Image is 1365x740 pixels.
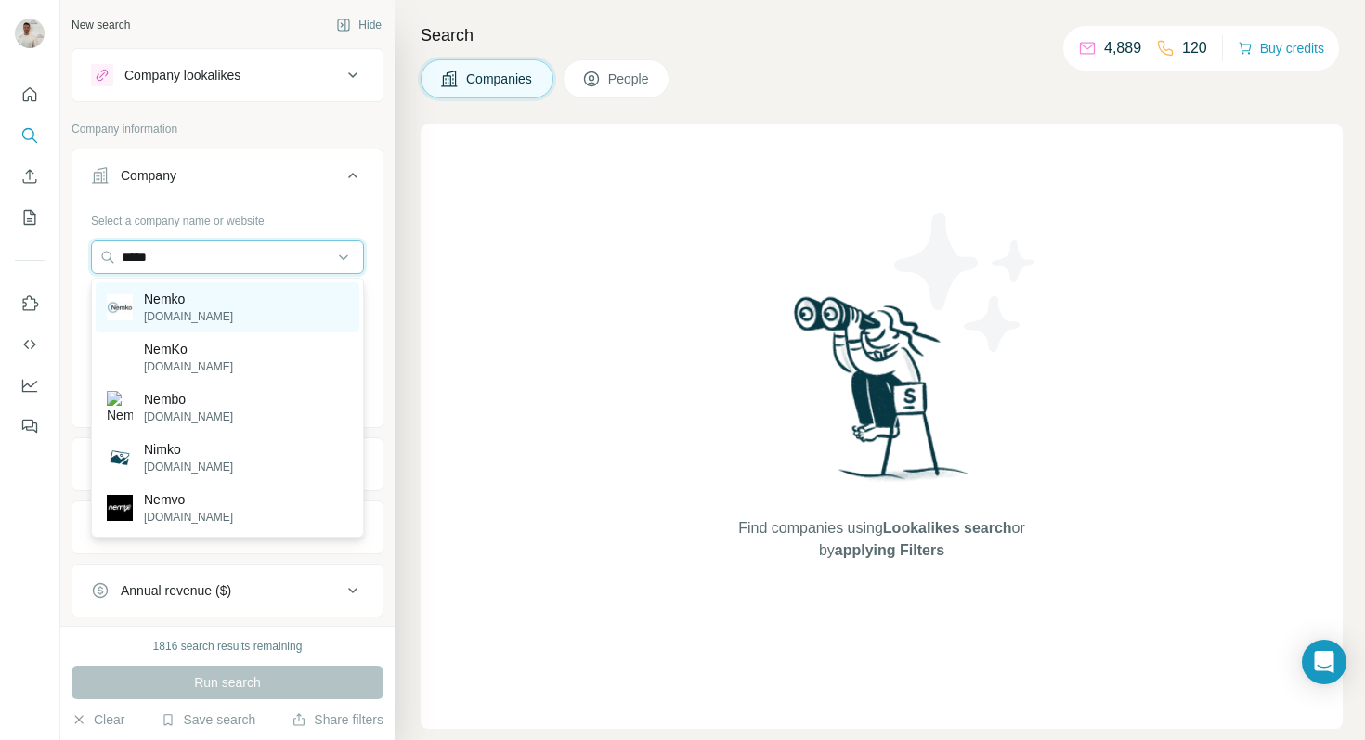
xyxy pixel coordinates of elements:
div: Company [121,166,176,185]
img: Nemko [107,294,133,320]
p: Nemvo [144,490,233,509]
p: [DOMAIN_NAME] [144,308,233,325]
button: Clear [71,710,124,729]
button: My lists [15,201,45,234]
p: 120 [1182,37,1207,59]
span: Companies [466,70,534,88]
button: Industry [72,442,383,487]
p: NemKo [144,340,233,358]
button: Use Surfe on LinkedIn [15,287,45,320]
button: Share filters [292,710,383,729]
p: [DOMAIN_NAME] [144,358,233,375]
p: Nemko [144,290,233,308]
div: 1816 search results remaining [153,638,303,655]
button: Buy credits [1238,35,1324,61]
h4: Search [421,22,1343,48]
button: HQ location [72,505,383,550]
img: Nimko [107,445,133,471]
button: Feedback [15,409,45,443]
span: Find companies using or by [733,517,1030,562]
div: Company lookalikes [124,66,240,84]
p: Nembo [144,390,233,409]
p: [DOMAIN_NAME] [144,509,233,526]
div: Open Intercom Messenger [1302,640,1346,684]
button: Dashboard [15,369,45,402]
button: Company lookalikes [72,53,383,97]
div: Annual revenue ($) [121,581,231,600]
img: Avatar [15,19,45,48]
p: 4,889 [1104,37,1141,59]
p: [DOMAIN_NAME] [144,409,233,425]
button: Quick start [15,78,45,111]
button: Company [72,153,383,205]
button: Search [15,119,45,152]
img: Surfe Illustration - Woman searching with binoculars [786,292,979,499]
p: Nimko [144,440,233,459]
div: Select a company name or website [91,205,364,229]
img: Surfe Illustration - Stars [882,199,1049,366]
button: Hide [323,11,395,39]
img: Nembo [107,391,133,424]
span: People [608,70,651,88]
div: New search [71,17,130,33]
span: Lookalikes search [883,520,1012,536]
button: Annual revenue ($) [72,568,383,613]
img: NemKo [107,344,133,370]
button: Enrich CSV [15,160,45,193]
span: applying Filters [835,542,944,558]
p: [DOMAIN_NAME] [144,459,233,475]
button: Save search [161,710,255,729]
img: Nemvo [107,495,133,521]
button: Use Surfe API [15,328,45,361]
p: Company information [71,121,383,137]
